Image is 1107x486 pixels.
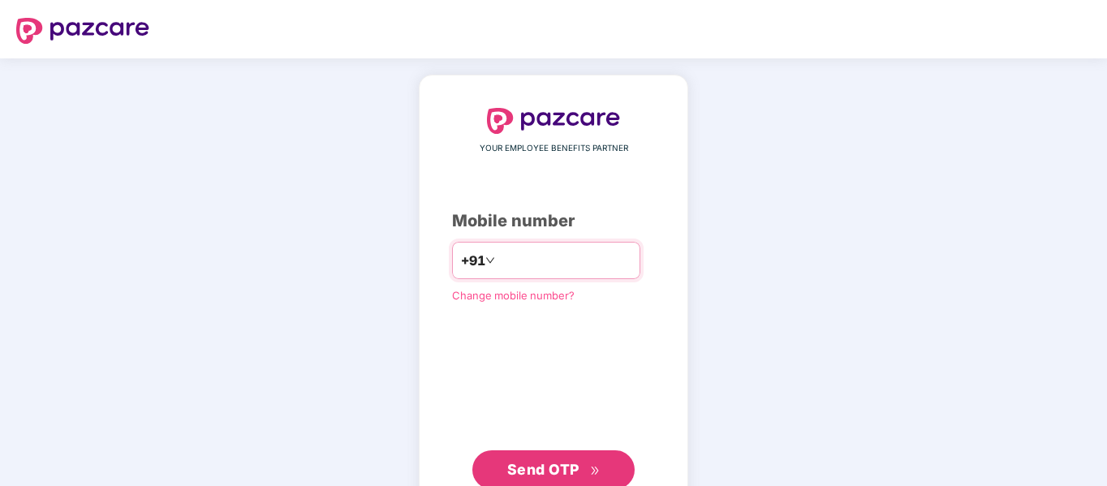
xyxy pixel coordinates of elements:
[452,289,575,302] a: Change mobile number?
[590,466,601,476] span: double-right
[16,18,149,44] img: logo
[480,142,628,155] span: YOUR EMPLOYEE BENEFITS PARTNER
[452,209,655,234] div: Mobile number
[507,461,579,478] span: Send OTP
[487,108,620,134] img: logo
[461,251,485,271] span: +91
[485,256,495,265] span: down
